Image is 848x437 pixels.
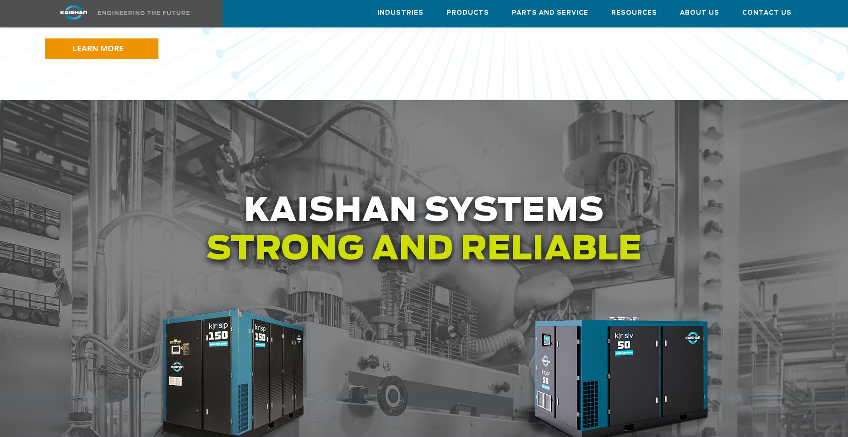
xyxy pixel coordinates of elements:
[39,5,108,21] img: kaishan logo
[446,8,489,18] span: Products
[207,233,642,266] span: Strong and reliable
[45,38,158,59] a: LEARN MORE
[680,8,719,18] span: About Us
[377,0,424,25] a: Industries
[446,0,489,25] a: Products
[742,0,792,25] a: Contact Us
[512,0,588,25] a: Parts and Service
[611,0,657,25] a: Resources
[72,43,124,54] span: LEARN MORE
[377,8,424,18] span: Industries
[512,8,588,18] span: Parts and Service
[611,8,657,18] span: Resources
[680,0,719,25] a: About Us
[742,8,792,18] span: Contact Us
[98,11,190,15] img: Engineering the future
[45,192,803,269] h1: Kaishan systems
